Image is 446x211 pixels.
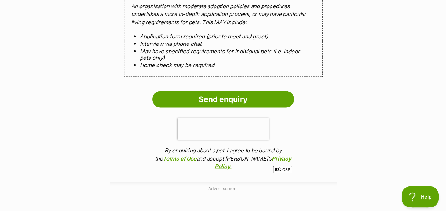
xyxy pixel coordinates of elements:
p: By enquiring about a pet, I agree to be bound by the and accept [PERSON_NAME]'s [152,147,294,171]
span: Close [273,166,292,173]
li: Application form required (prior to meet and greet) [140,33,307,39]
p: An organisation with moderate adoption policies and procedures undertakes a more in-depth applica... [131,2,315,27]
iframe: reCAPTCHA [178,118,269,140]
iframe: Help Scout Beacon - Open [402,186,439,207]
li: May have specified requirements for individual pets (i.e. indoor pets only) [140,48,307,61]
a: Terms of Use [163,155,196,162]
input: Send enquiry [152,91,294,108]
li: Interview via phone chat [140,41,307,47]
iframe: Advertisement [51,175,395,207]
li: Home check may be required [140,62,307,68]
